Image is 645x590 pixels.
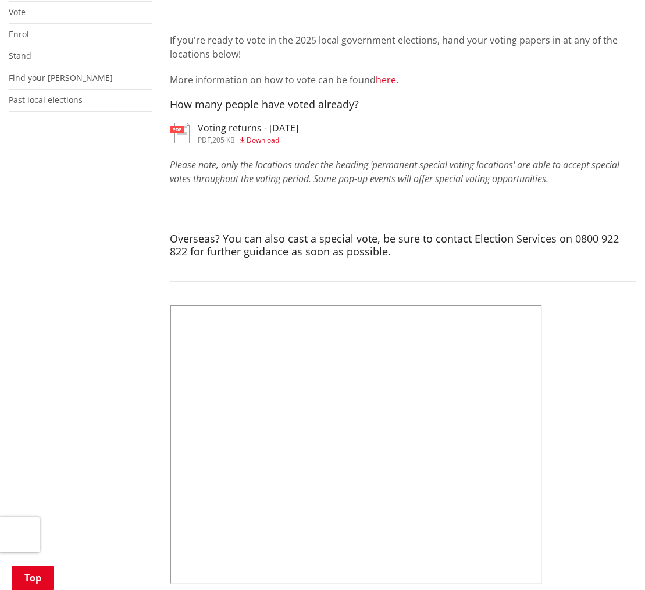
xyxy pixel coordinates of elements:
span: pdf [198,135,211,145]
a: Stand [9,50,31,61]
a: Top [12,566,54,590]
img: document-pdf.svg [170,123,190,143]
a: Voting returns - [DATE] pdf,205 KB Download [170,123,298,144]
div: , [198,137,298,144]
span: 205 KB [212,135,235,145]
p: If you're ready to vote in the 2025 local government elections, hand your voting papers in at any... [170,33,636,61]
p: More information on how to vote can be found [170,73,636,87]
h4: How many people have voted already? [170,98,636,111]
em: Please note, only the locations under the heading 'permanent special voting locations' are able t... [170,158,619,185]
h3: Voting returns - [DATE] [198,123,298,134]
h4: Overseas? You can also cast a special vote, be sure to contact Election Services on 0800 922 822 ... [170,233,636,258]
a: Enrol [9,29,29,40]
a: Vote [9,6,26,17]
a: here. [376,73,398,86]
a: Find your [PERSON_NAME] [9,72,113,83]
iframe: Messenger Launcher [591,541,633,583]
a: Past local elections [9,94,83,105]
span: Download [247,135,279,145]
